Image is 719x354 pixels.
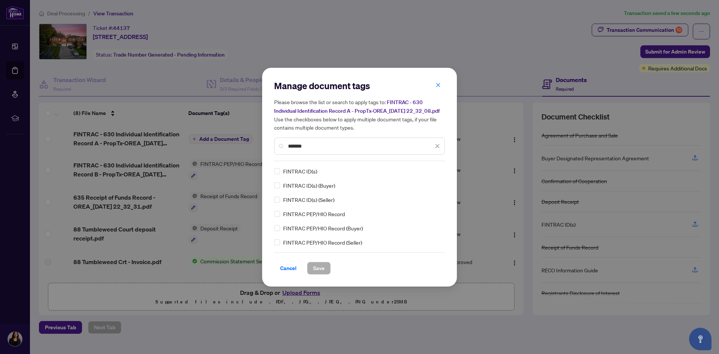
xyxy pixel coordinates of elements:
span: close [435,143,440,149]
span: close [436,82,441,88]
button: Cancel [274,262,303,275]
span: FINTRAC - 630 Individual Identification Record A - PropTx-OREA_[DATE] 22_32_08.pdf [274,99,440,114]
button: Save [307,262,331,275]
button: Open asap [689,328,712,350]
h5: Please browse the list or search to apply tags to: Use the checkboxes below to apply multiple doc... [274,98,445,131]
span: FINTRAC PEP/HIO Record [283,210,345,218]
span: FINTRAC PEP/HIO Record (Seller) [283,238,362,246]
span: Cancel [280,262,297,274]
h2: Manage document tags [274,80,445,92]
span: FINTRAC PEP/HIO Record (Buyer) [283,224,363,232]
span: FINTRAC ID(s) (Buyer) [283,181,335,190]
span: FINTRAC ID(s) [283,167,317,175]
span: FINTRAC ID(s) (Seller) [283,196,334,204]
